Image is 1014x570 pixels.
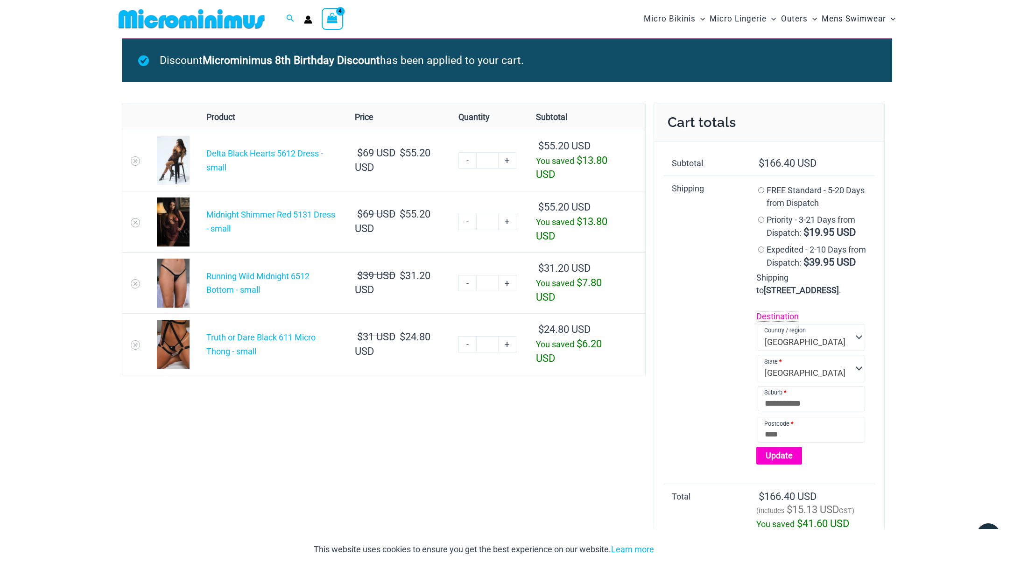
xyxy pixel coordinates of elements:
span: Outers [781,7,808,31]
span: $ [357,331,363,343]
div: You saved [536,276,620,304]
div: You saved [536,215,620,243]
span: $ [538,262,544,274]
a: Micro BikinisMenu ToggleMenu Toggle [641,5,707,33]
bdi: 39.95 USD [803,256,856,268]
small: (includes GST) [756,507,854,515]
p: Shipping to . [756,271,866,296]
div: You saved [536,154,620,182]
a: + [499,336,516,352]
a: - [458,275,476,291]
span: $ [577,277,582,289]
bdi: 31.20 USD [538,262,591,274]
img: Running Wild Midnight 6512 Bottom 10 [157,259,190,308]
span: Micro Lingerie [710,7,767,31]
bdi: 69 USD [357,147,395,159]
a: + [499,275,516,291]
input: Product quantity [476,214,498,230]
a: Account icon link [304,15,312,24]
span: $ [577,338,582,350]
span: Australia [758,324,865,352]
a: - [458,214,476,230]
span: Micro Bikinis [644,7,696,31]
bdi: 55.20 USD [355,147,430,173]
span: Menu Toggle [886,7,895,31]
span: $ [759,157,764,169]
span: $ [803,226,809,238]
a: + [499,152,516,169]
span: Mens Swimwear [822,7,886,31]
a: Remove Truth or Dare Black 611 Micro Thong - small from cart [131,340,140,350]
a: OutersMenu ToggleMenu Toggle [779,5,819,33]
span: $ [538,324,544,335]
a: + [499,214,516,230]
a: Truth or Dare Black 611 Micro Thong - small [206,332,316,356]
a: View Shopping Cart, 4 items [322,8,343,29]
bdi: 31 USD [357,331,395,343]
span: Menu Toggle [808,7,817,31]
th: Total [663,484,748,536]
a: Search icon link [286,13,295,25]
a: Remove Running Wild Midnight 6512 Bottom - small from cart [131,279,140,289]
a: Remove Midnight Shimmer Red 5131 Dress - small from cart [131,218,140,227]
a: - [458,336,476,352]
bdi: 55.20 USD [538,201,591,213]
span: $ [538,201,544,213]
th: Subtotal [528,104,645,130]
span: $ [400,147,405,159]
th: Product [198,104,346,130]
button: Accept [661,538,701,561]
bdi: 13.80 USD [536,216,607,242]
label: Priority - 3-21 Days from Dispatch: [767,215,856,238]
bdi: 166.40 USD [759,157,817,169]
div: Discount has been applied to your cart. [122,38,892,82]
a: Delta Black Hearts 5612 Dress - small [206,148,323,172]
bdi: 24.80 USD [355,331,430,357]
h2: Cart totals [654,104,884,141]
input: Product quantity [476,152,498,169]
th: Quantity [450,104,527,130]
strong: [STREET_ADDRESS] [764,285,839,295]
button: Update [756,447,802,464]
a: Learn more [611,544,654,554]
span: $ [787,504,792,515]
img: Midnight Shimmer Red 5131 Dress 03v3 [157,197,190,246]
img: Truth or Dare Black Micro 02 [157,320,190,369]
a: Mens SwimwearMenu ToggleMenu Toggle [819,5,898,33]
span: Menu Toggle [696,7,705,31]
span: $ [400,270,405,281]
span: $ [357,270,363,281]
span: $ [538,140,544,152]
div: You saved [756,517,866,530]
label: Expedited - 2-10 Days from Dispatch: [767,245,866,267]
span: $ [357,208,363,220]
span: $ [400,208,405,220]
nav: Site Navigation [640,3,899,35]
bdi: 39 USD [357,270,395,281]
a: Midnight Shimmer Red 5131 Dress - small [206,210,335,233]
bdi: 166.40 USD [759,491,817,502]
img: MM SHOP LOGO FLAT [115,8,268,29]
span: Queensland [758,355,865,382]
label: FREE Standard - 5-20 Days from Dispatch [767,185,865,208]
th: Price [346,104,451,130]
bdi: 6.20 USD [536,338,602,364]
a: Destination [756,311,799,321]
p: This website uses cookies to ensure you get the best experience on our website. [314,542,654,556]
span: $ [357,147,363,159]
span: Australia [765,337,858,348]
span: $ [759,491,764,502]
div: You saved [536,337,620,366]
th: Subtotal [663,151,748,176]
img: Delta Black Hearts 5612 Dress 05 [157,136,190,185]
bdi: 41.60 USD [797,518,849,529]
th: Shipping [663,176,748,484]
span: Menu Toggle [767,7,776,31]
span: $ [577,216,582,227]
bdi: 69 USD [357,208,395,220]
span: $ [400,331,405,343]
a: - [458,152,476,169]
span: 15.13 USD [787,504,839,515]
span: Queensland [765,367,858,379]
bdi: 55.20 USD [538,140,591,152]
